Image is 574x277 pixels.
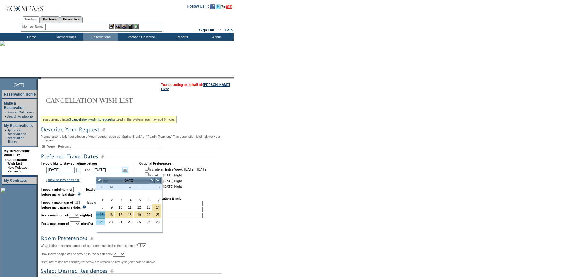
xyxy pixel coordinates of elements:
[143,197,152,204] td: Friday, February 06, 2026
[41,260,155,264] span: Note: the residences displayed below are filtered based upon your criteria above
[14,83,24,87] span: [DATE]
[41,222,69,225] b: For a maximum of
[41,94,161,106] img: Cancellation Wish List
[96,197,105,203] a: 1
[134,204,143,211] a: 12
[152,204,161,211] a: 14
[7,128,26,136] a: Upcoming Reservations
[152,184,162,190] th: Saturday
[221,6,232,10] a: Subscribe to our YouTube Channel
[14,33,48,41] td: Home
[60,16,83,23] a: Reservations
[84,166,91,174] td: and
[152,211,162,218] td: President's Week 2026 Holiday
[115,211,124,218] a: 17
[105,204,114,211] a: 9
[210,6,215,10] a: Become our fan on Facebook
[134,197,143,203] a: 5
[46,178,80,182] a: (show holiday calendar)
[114,211,124,218] td: President's Week 2026 Holiday
[41,162,99,165] b: I would like to stay sometime between
[152,219,161,225] a: 28
[143,184,152,190] th: Friday
[105,197,114,204] td: Monday, February 02, 2026
[96,197,105,204] td: Sunday, February 01, 2026
[152,204,162,211] td: President's Week 2026 - Saturday to Saturday Holiday
[152,211,161,218] a: 21
[96,219,105,225] a: 22
[22,16,40,23] a: Members
[133,211,143,218] td: President's Week 2026 Holiday
[69,118,114,121] a: 3 cancellation wish list requests
[5,136,6,143] td: ·
[225,28,233,32] a: Help
[40,16,60,23] a: Residences
[96,204,105,211] td: Sunday, February 08, 2026
[115,197,124,203] a: 3
[7,110,34,114] a: Browse Calendars
[161,83,230,87] span: You are acting on behalf of:
[41,213,68,217] b: For a minimum of
[105,184,114,190] th: Monday
[83,205,86,209] img: questionMark_lightBlue.gif
[134,219,143,225] a: 26
[41,201,73,204] b: I need a maximum of
[127,24,133,29] img: Reservations
[105,197,114,203] a: 2
[187,4,209,11] td: Follow Us ::
[7,166,27,173] a: New Release Requests
[114,197,124,204] td: Tuesday, February 03, 2026
[105,218,114,225] td: Monday, February 23, 2026
[77,192,81,196] img: questionMark_lightBlue.gif
[4,101,25,110] a: Make a Reservation
[134,211,143,218] a: 19
[96,211,105,218] a: 15
[203,83,230,87] a: [PERSON_NAME]
[124,219,133,225] a: 25
[114,204,124,211] td: Tuesday, February 10, 2026
[152,197,161,203] a: 7
[133,24,139,29] img: b_calculator.gif
[102,178,108,184] a: <
[124,211,133,218] td: President's Week 2026 Holiday
[218,28,221,32] span: ::
[114,184,124,190] th: Tuesday
[4,92,36,96] a: Reservation Home
[105,204,114,211] td: Monday, February 09, 2026
[105,211,114,218] a: 16
[80,213,92,217] b: night(s)
[4,149,30,157] a: My Reservation Wish List
[210,4,215,9] img: Become our fan on Facebook
[41,188,72,191] b: I need a minimum of
[93,167,121,173] input: Date format: M/D/Y. Shortcut keys: [T] for Today. [UP] or [.] for Next Day. [DOWN] or [,] for Pre...
[216,4,221,9] img: Follow us on Twitter
[152,197,162,204] td: Saturday, February 07, 2026
[75,167,82,173] a: Open the calendar popup.
[96,218,105,225] td: Sunday, February 22, 2026
[105,211,114,218] td: President's Week 2026 Holiday
[96,178,102,184] a: <<
[96,184,105,190] th: Sunday
[143,211,152,218] a: 20
[139,162,173,165] b: Optional Preferences:
[5,115,6,118] td: ·
[46,167,75,173] input: Date format: M/D/Y. Shortcut keys: [T] for Today. [UP] or [.] for Next Day. [DOWN] or [,] for Pre...
[124,211,133,218] a: 18
[41,235,221,242] img: subTtlRoomPreferences.gif
[7,136,24,143] a: Reservation History
[155,178,161,184] a: >>
[143,219,152,225] a: 27
[81,222,93,225] b: night(s)
[96,204,105,211] a: 8
[124,204,133,211] a: 11
[41,116,177,123] div: You currently have stored in the system. You may add 9 more.
[115,204,124,211] a: 10
[199,28,214,32] a: Sign Out
[5,110,6,114] td: ·
[108,177,149,184] td: [DATE]
[199,33,234,41] td: Admin
[48,33,83,41] td: Memberships
[143,166,207,192] td: Include an Entire Week, [DATE] - [DATE] Include a [DATE] Night Include a [DATE] Night Include a [...
[105,219,114,225] a: 23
